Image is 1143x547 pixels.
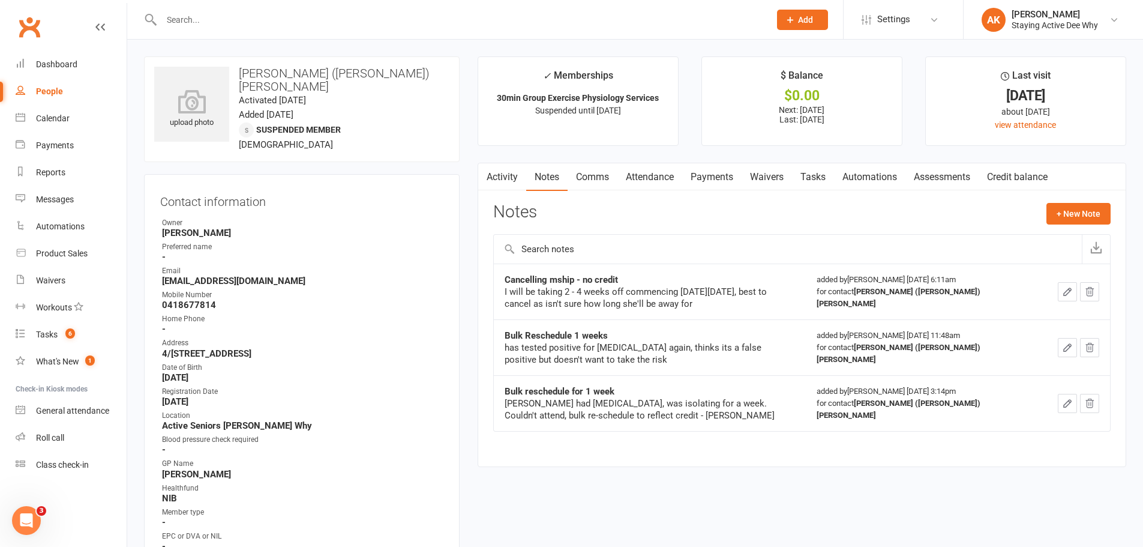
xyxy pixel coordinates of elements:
a: Clubworx [14,12,44,42]
strong: Bulk reschedule for 1 week [505,386,614,397]
strong: - [162,517,443,528]
strong: Cancelling mship - no credit [505,274,618,285]
a: Dashboard [16,51,127,78]
a: Tasks 6 [16,321,127,348]
div: has tested positive for [MEDICAL_DATA] again, thinks its a false positive but doesn't want to tak... [505,342,796,366]
a: Comms [568,163,617,191]
a: Credit balance [979,163,1056,191]
div: for contact [817,342,1036,366]
div: Home Phone [162,313,443,325]
div: Dashboard [36,59,77,69]
a: Waivers [16,267,127,294]
div: for contact [817,286,1036,310]
div: Mobile Number [162,289,443,301]
div: AK [982,8,1006,32]
a: Workouts [16,294,127,321]
a: Calendar [16,105,127,132]
div: Registration Date [162,386,443,397]
strong: - [162,324,443,334]
strong: - [162,252,443,262]
time: Added [DATE] [239,109,293,120]
input: Search notes [494,235,1082,264]
a: Product Sales [16,240,127,267]
div: Product Sales [36,249,88,258]
div: People [36,86,63,96]
strong: [PERSON_NAME] ([PERSON_NAME]) [PERSON_NAME] [817,399,980,420]
a: Automations [834,163,905,191]
div: Location [162,410,443,422]
strong: 0418677814 [162,300,443,310]
div: added by [PERSON_NAME] [DATE] 3:14pm [817,385,1036,422]
span: Add [798,15,813,25]
h3: Notes [493,203,537,225]
strong: [PERSON_NAME] ([PERSON_NAME]) [PERSON_NAME] [817,287,980,308]
a: General attendance kiosk mode [16,397,127,425]
div: $0.00 [713,89,891,102]
div: added by [PERSON_NAME] [DATE] 11:48am [817,330,1036,366]
strong: [EMAIL_ADDRESS][DOMAIN_NAME] [162,276,443,286]
button: + New Note [1046,203,1111,225]
div: Email [162,265,443,277]
h3: Contact information [160,190,443,208]
div: $ Balance [781,68,823,89]
strong: NIB [162,493,443,504]
div: Automations [36,222,85,231]
h3: [PERSON_NAME] ([PERSON_NAME]) [PERSON_NAME] [154,67,449,93]
div: for contact [817,397,1036,422]
div: Messages [36,195,74,204]
strong: [DATE] [162,396,443,407]
strong: 4/[STREET_ADDRESS] [162,348,443,359]
div: upload photo [154,89,229,129]
span: Suspended member [256,125,341,134]
a: Activity [478,163,526,191]
i: ✓ [543,70,551,82]
a: Attendance [617,163,682,191]
span: Suspended until [DATE] [535,106,621,115]
div: Member type [162,507,443,518]
div: What's New [36,357,79,366]
div: added by [PERSON_NAME] [DATE] 6:11am [817,274,1036,310]
div: Roll call [36,433,64,443]
strong: [PERSON_NAME] [162,469,443,480]
div: General attendance [36,406,109,416]
a: Reports [16,159,127,186]
a: Class kiosk mode [16,452,127,479]
span: Settings [877,6,910,33]
iframe: Intercom live chat [12,506,41,535]
a: People [16,78,127,105]
input: Search... [158,11,761,28]
a: Notes [526,163,568,191]
div: I will be taking 2 - 4 weeks off commencing [DATE][DATE], best to cancel as isn't sure how long s... [505,286,796,310]
div: [PERSON_NAME] had [MEDICAL_DATA], was isolating for a week. Couldn't attend, bulk re-schedule to ... [505,397,796,422]
div: Address [162,337,443,349]
div: [DATE] [937,89,1115,102]
div: about [DATE] [937,105,1115,118]
strong: [PERSON_NAME] ([PERSON_NAME]) [PERSON_NAME] [817,343,980,364]
div: Preferred name [162,241,443,253]
strong: 30min Group Exercise Physiology Services [497,93,659,103]
div: Workouts [36,303,72,312]
div: Blood pressure check required [162,434,443,446]
a: Payments [682,163,742,191]
div: GP Name [162,458,443,470]
div: Owner [162,217,443,229]
div: Payments [36,141,74,150]
div: [PERSON_NAME] [1012,9,1098,20]
div: Class check-in [36,460,89,470]
span: 3 [37,506,46,516]
strong: [PERSON_NAME] [162,228,443,238]
a: Waivers [742,163,792,191]
a: Assessments [905,163,979,191]
div: EPC or DVA or NIL [162,531,443,542]
a: Roll call [16,425,127,452]
strong: - [162,444,443,455]
div: Healthfund [162,483,443,494]
div: Memberships [543,68,613,90]
span: 6 [65,328,75,339]
span: 1 [85,355,95,366]
a: view attendance [995,120,1056,130]
a: Messages [16,186,127,213]
div: Last visit [1001,68,1051,89]
div: Waivers [36,276,65,285]
a: Payments [16,132,127,159]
